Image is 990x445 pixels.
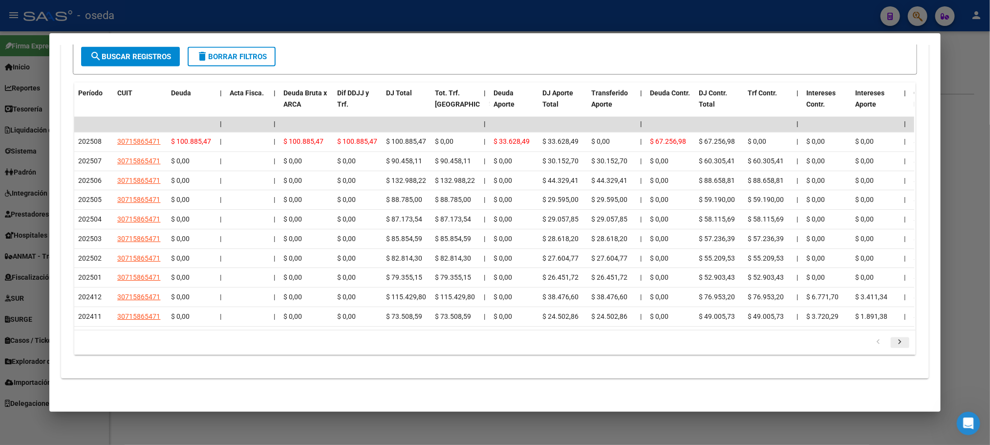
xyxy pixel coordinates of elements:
span: $ 100.885,47 [337,138,377,146]
span: | [640,196,642,204]
span: DJ Total [386,89,412,97]
span: $ 0,00 [171,293,190,301]
span: $ 59.190,00 [699,196,735,204]
span: | [796,196,798,204]
span: | [484,196,485,204]
span: $ 59.190,00 [748,196,784,204]
span: | [640,89,642,97]
span: | [640,274,642,282]
span: | [484,255,485,263]
span: Transferido Aporte [591,89,628,108]
span: $ 33.628,49 [542,138,579,146]
span: | [274,120,276,128]
span: $ 52.903,43 [748,274,784,282]
span: | [640,138,642,146]
span: | [484,235,485,243]
span: 30715865471 [117,138,160,146]
span: $ 0,00 [337,235,356,243]
span: | [484,216,485,223]
span: $ 0,00 [806,138,825,146]
span: $ 0,00 [171,196,190,204]
span: $ 0,00 [650,293,668,301]
span: $ 60.305,41 [699,157,735,165]
span: $ 26.451,72 [542,274,579,282]
span: Intereses Contr. [806,89,836,108]
span: 30715865471 [117,157,160,165]
span: Trf Contr. [748,89,777,97]
span: | [484,274,485,282]
span: | [220,313,221,321]
datatable-header-cell: Contr. Empresa [910,83,959,126]
span: $ 0,00 [806,216,825,223]
span: $ 0,00 [650,274,668,282]
span: $ 0,00 [650,157,668,165]
span: $ 0,00 [650,313,668,321]
span: $ 0,00 [806,235,825,243]
span: $ 0,00 [171,235,190,243]
span: $ 88.785,00 [435,196,471,204]
span: 202504 [78,216,102,223]
span: DJ Aporte Total [542,89,573,108]
span: | [904,120,906,128]
span: | [796,216,798,223]
span: $ 0,00 [494,255,512,263]
datatable-header-cell: Deuda Aporte [490,83,538,126]
span: 202506 [78,177,102,185]
span: $ 651.974,82 [914,255,954,263]
span: 30715865471 [117,274,160,282]
button: Buscar Registros [81,47,180,67]
span: 30715865471 [117,216,160,223]
span: $ 584.759,89 [914,313,954,321]
span: $ 58.115,69 [699,216,735,223]
span: $ 29.595,00 [591,196,627,204]
span: $ 797.830,28 [914,196,954,204]
datatable-header-cell: Intereses Aporte [851,83,900,126]
mat-icon: search [90,50,102,62]
span: $ 0,00 [650,216,668,223]
datatable-header-cell: Tot. Trf. Bruto [431,83,480,126]
span: $ 0,00 [494,313,512,321]
span: $ 132.988,22 [386,177,426,185]
span: $ 73.508,59 [435,313,471,321]
span: | [796,138,798,146]
span: $ 29.057,85 [542,216,579,223]
span: $ 85.854,59 [435,235,471,243]
span: $ 55.209,53 [699,255,735,263]
datatable-header-cell: | [480,83,490,126]
span: | [796,89,798,97]
span: $ 29.057,85 [591,216,627,223]
span: | [220,177,221,185]
span: $ 1.220.606,81 [914,177,960,185]
span: | [904,177,905,185]
span: | [274,274,275,282]
span: | [220,274,221,282]
span: | [274,89,276,97]
datatable-header-cell: Deuda Bruta x ARCA [280,83,333,126]
datatable-header-cell: Transferido Aporte [587,83,636,126]
span: $ 132.988,22 [435,177,475,185]
span: $ 0,00 [855,255,874,263]
span: | [640,255,642,263]
iframe: Intercom live chat [957,412,980,435]
span: Deuda Aporte [494,89,515,108]
span: | [904,274,905,282]
span: | [220,216,221,223]
span: $ 90.458,11 [435,157,471,165]
span: CUIT [117,89,132,97]
span: $ 76.953,20 [699,293,735,301]
span: Intereses Aporte [855,89,884,108]
span: $ 38.476,60 [542,293,579,301]
span: $ 719.638,44 [914,235,954,243]
span: $ 27.604,77 [542,255,579,263]
span: $ 0,00 [494,274,512,282]
span: Dif DDJJ y Trf. [337,89,369,108]
span: $ 0,00 [171,157,190,165]
datatable-header-cell: | [636,83,646,126]
span: | [796,255,798,263]
span: $ 28.618,20 [591,235,627,243]
span: $ 0,00 [283,216,302,223]
datatable-header-cell: Deuda [167,83,216,126]
span: $ 0,00 [283,196,302,204]
span: $ 67.256,98 [650,138,686,146]
span: $ 90.458,11 [386,157,422,165]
